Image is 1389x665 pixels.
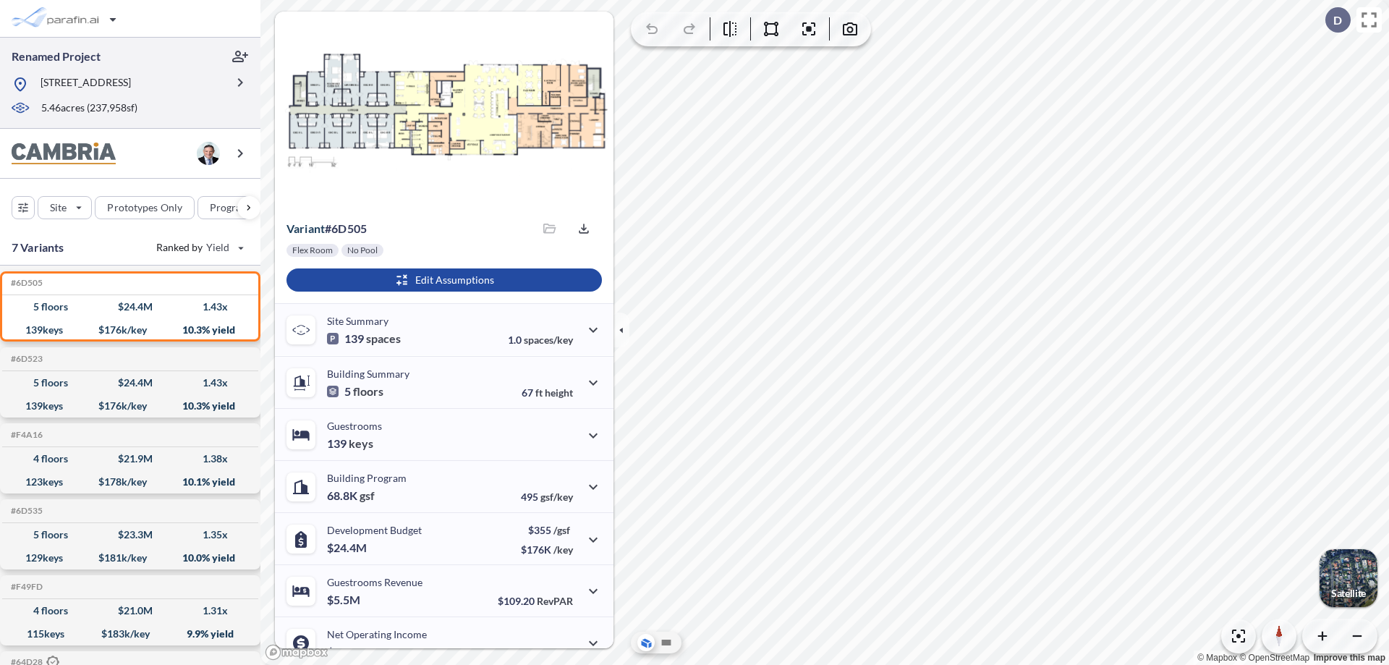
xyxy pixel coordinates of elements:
p: 67 [522,386,573,399]
p: 7 Variants [12,239,64,256]
span: keys [349,436,373,451]
p: Prototypes Only [107,200,182,215]
p: Building Summary [327,368,409,380]
a: Improve this map [1314,653,1385,663]
p: Guestrooms [327,420,382,432]
p: 5 [327,384,383,399]
p: $2.5M [327,645,362,659]
h5: Click to copy the code [8,506,43,516]
p: Program [210,200,250,215]
span: gsf/key [540,491,573,503]
span: gsf [360,488,375,503]
p: $24.4M [327,541,369,555]
p: No Pool [347,245,378,256]
p: $355 [521,524,573,536]
span: spaces [366,331,401,346]
button: Site Plan [658,634,675,651]
p: D [1333,14,1342,27]
p: $109.20 [498,595,573,607]
p: [STREET_ADDRESS] [41,75,131,93]
span: Variant [286,221,325,235]
p: Satellite [1331,588,1366,599]
button: Aerial View [637,634,655,651]
button: Ranked by Yield [145,236,253,259]
p: 495 [521,491,573,503]
p: 68.8K [327,488,375,503]
p: 139 [327,436,373,451]
img: Switcher Image [1320,549,1377,607]
span: height [545,386,573,399]
p: Net Operating Income [327,628,427,640]
button: Prototypes Only [95,196,195,219]
p: Building Program [327,472,407,484]
p: Flex Room [292,245,333,256]
a: Mapbox homepage [265,644,328,661]
h5: Click to copy the code [8,582,43,592]
h5: Click to copy the code [8,278,43,288]
img: BrandImage [12,143,116,165]
h5: Click to copy the code [8,430,43,440]
p: Development Budget [327,524,422,536]
span: spaces/key [524,334,573,346]
p: 5.46 acres ( 237,958 sf) [41,101,137,117]
p: 139 [327,331,401,346]
p: Site Summary [327,315,388,327]
p: $176K [521,543,573,556]
button: Switcher ImageSatellite [1320,549,1377,607]
span: margin [541,647,573,659]
span: ft [535,386,543,399]
p: Renamed Project [12,48,101,64]
button: Program [197,196,276,219]
p: # 6d505 [286,221,367,236]
h5: Click to copy the code [8,354,43,364]
img: user logo [197,142,220,165]
span: RevPAR [537,595,573,607]
span: floors [353,384,383,399]
span: Yield [206,240,230,255]
p: Site [50,200,67,215]
span: /gsf [553,524,570,536]
p: Guestrooms Revenue [327,576,422,588]
a: Mapbox [1197,653,1237,663]
a: OpenStreetMap [1239,653,1309,663]
p: 1.0 [508,334,573,346]
button: Site [38,196,92,219]
span: /key [553,543,573,556]
p: $5.5M [327,593,362,607]
button: Edit Assumptions [286,268,602,292]
p: 45.0% [511,647,573,659]
p: Edit Assumptions [415,273,494,287]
